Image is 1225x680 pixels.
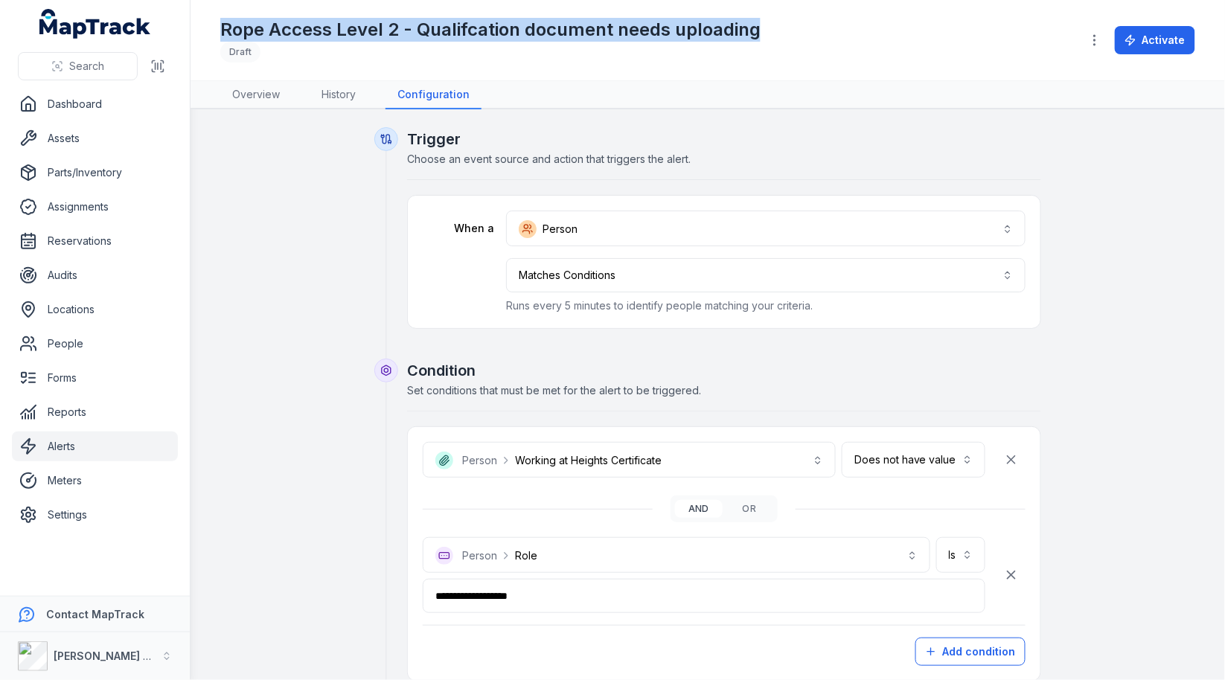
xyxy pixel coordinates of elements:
[506,211,1026,246] button: Person
[506,298,1026,313] p: Runs every 5 minutes to identify people matching your criteria.
[12,226,178,256] a: Reservations
[12,158,178,187] a: Parts/Inventory
[12,500,178,530] a: Settings
[54,649,245,662] strong: [PERSON_NAME] Asset Maintenance
[1115,26,1195,54] button: Activate
[12,363,178,393] a: Forms
[12,329,178,359] a: People
[506,258,1026,292] button: Matches Conditions
[39,9,151,39] a: MapTrack
[69,59,104,74] span: Search
[423,442,836,478] button: PersonWorking at Heights Certificate
[12,466,178,495] a: Meters
[310,81,368,109] a: History
[12,295,178,324] a: Locations
[12,89,178,119] a: Dashboard
[46,608,144,620] strong: Contact MapTrack
[12,432,178,461] a: Alerts
[220,18,761,42] h1: Rope Access Level 2 - Qualifcation document needs uploading
[423,221,494,236] label: When a
[675,500,723,518] button: and
[915,638,1026,666] button: Add condition
[936,537,985,573] button: Is
[12,260,178,290] a: Audits
[726,500,773,518] button: or
[12,124,178,153] a: Assets
[407,360,1041,381] h2: Condition
[386,81,482,109] a: Configuration
[18,52,138,80] button: Search
[12,192,178,222] a: Assignments
[407,129,1041,150] h2: Trigger
[220,81,292,109] a: Overview
[423,537,930,573] button: PersonRole
[407,384,701,397] span: Set conditions that must be met for the alert to be triggered.
[407,153,691,165] span: Choose an event source and action that triggers the alert.
[842,442,985,478] button: Does not have value
[12,397,178,427] a: Reports
[220,42,260,62] div: Draft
